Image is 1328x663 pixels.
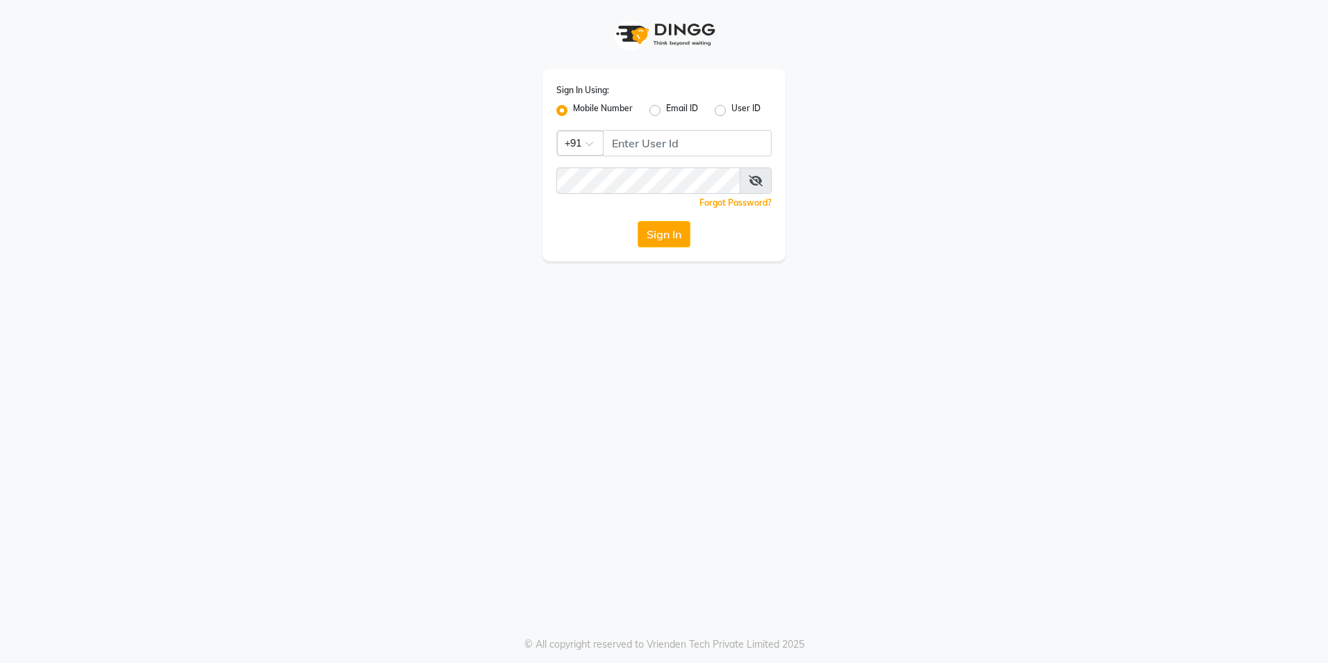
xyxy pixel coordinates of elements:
label: Email ID [666,102,698,119]
input: Username [556,167,740,194]
input: Username [603,130,772,156]
label: Sign In Using: [556,84,609,97]
a: Forgot Password? [699,197,772,208]
label: Mobile Number [573,102,633,119]
label: User ID [731,102,761,119]
button: Sign In [638,221,690,247]
img: logo1.svg [608,14,720,55]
